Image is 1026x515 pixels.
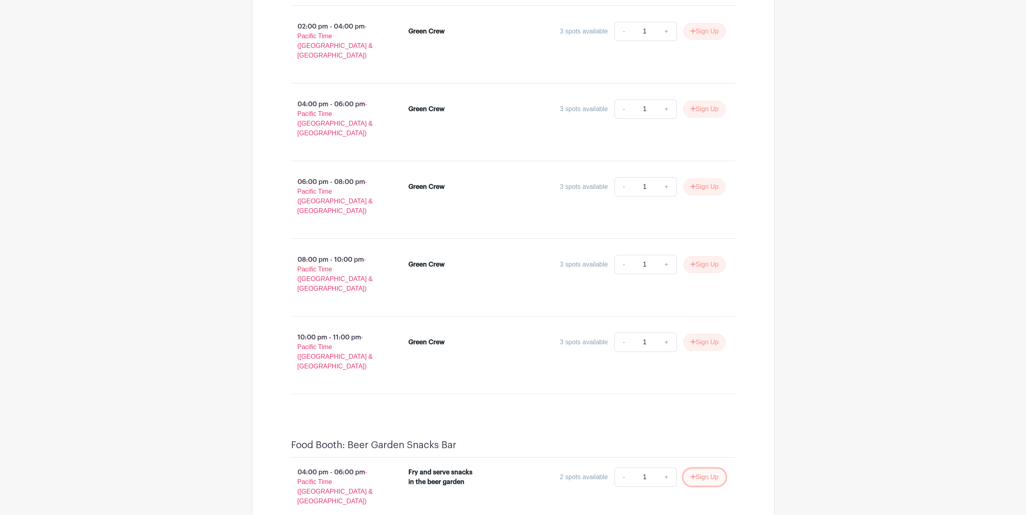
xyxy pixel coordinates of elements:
[560,104,608,114] div: 3 spots available
[614,22,633,41] a: -
[560,27,608,36] div: 3 spots available
[408,27,445,36] div: Green Crew
[408,337,445,347] div: Green Crew
[656,333,676,352] a: +
[683,101,726,118] button: Sign Up
[656,22,676,41] a: +
[683,256,726,273] button: Sign Up
[298,334,373,370] span: - Pacific Time ([GEOGRAPHIC_DATA] & [GEOGRAPHIC_DATA])
[683,178,726,195] button: Sign Up
[560,182,608,192] div: 3 spots available
[278,329,396,374] p: 10:00 pm - 11:00 pm
[298,23,373,59] span: - Pacific Time ([GEOGRAPHIC_DATA] & [GEOGRAPHIC_DATA])
[560,337,608,347] div: 3 spots available
[614,333,633,352] a: -
[560,260,608,269] div: 3 spots available
[278,96,396,141] p: 04:00 pm - 06:00 pm
[278,174,396,219] p: 06:00 pm - 08:00 pm
[614,177,633,196] a: -
[683,334,726,351] button: Sign Up
[298,101,373,137] span: - Pacific Time ([GEOGRAPHIC_DATA] & [GEOGRAPHIC_DATA])
[656,177,676,196] a: +
[683,469,726,486] button: Sign Up
[298,178,373,214] span: - Pacific Time ([GEOGRAPHIC_DATA] & [GEOGRAPHIC_DATA])
[408,467,478,487] div: Fry and serve snacks in the beer garden
[291,439,456,451] h4: Food Booth: Beer Garden Snacks Bar
[560,472,608,482] div: 2 spots available
[278,19,396,64] p: 02:00 pm - 04:00 pm
[656,99,676,119] a: +
[614,467,633,487] a: -
[614,99,633,119] a: -
[408,260,445,269] div: Green Crew
[683,23,726,40] button: Sign Up
[656,255,676,274] a: +
[408,104,445,114] div: Green Crew
[614,255,633,274] a: -
[298,256,373,292] span: - Pacific Time ([GEOGRAPHIC_DATA] & [GEOGRAPHIC_DATA])
[278,464,396,509] p: 04:00 pm - 06:00 pm
[278,252,396,297] p: 08:00 pm - 10:00 pm
[408,182,445,192] div: Green Crew
[656,467,676,487] a: +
